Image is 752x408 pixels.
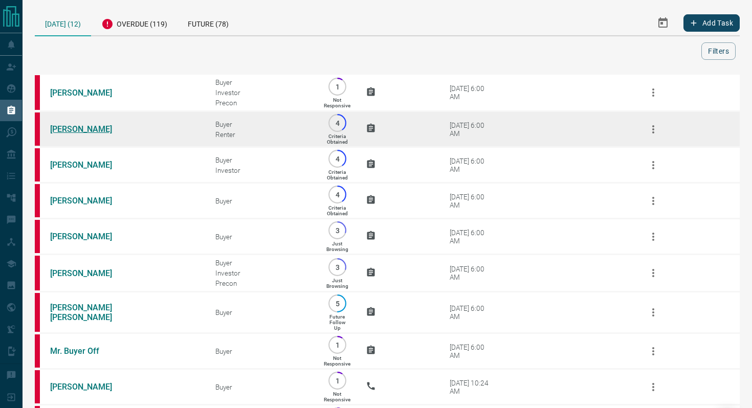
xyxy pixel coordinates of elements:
div: [DATE] 6:00 AM [450,157,493,173]
div: Overdue (119) [91,10,178,35]
a: [PERSON_NAME] [50,232,127,241]
a: [PERSON_NAME] [50,382,127,392]
div: Precon [215,99,308,107]
p: 3 [334,263,341,271]
p: 4 [334,191,341,198]
div: property.ca [35,370,40,403]
p: 5 [334,300,341,307]
p: 1 [334,83,341,90]
div: property.ca [35,184,40,217]
button: Select Date Range [651,11,675,35]
p: 1 [334,377,341,384]
p: Criteria Obtained [327,205,348,216]
a: Mr. Buyer Off [50,346,127,356]
p: Criteria Obtained [327,169,348,180]
div: Buyer [215,259,308,267]
div: Buyer [215,78,308,86]
p: Not Responsive [324,391,350,402]
div: Buyer [215,308,308,316]
div: property.ca [35,220,40,253]
a: [PERSON_NAME] [50,124,127,134]
div: [DATE] 6:00 AM [450,265,493,281]
div: [DATE] 6:00 AM [450,343,493,359]
p: 1 [334,341,341,349]
div: property.ca [35,256,40,290]
a: [PERSON_NAME] [50,160,127,170]
p: 4 [334,119,341,127]
div: Buyer [215,120,308,128]
div: property.ca [35,112,40,146]
div: Buyer [215,233,308,241]
p: 4 [334,155,341,163]
p: Not Responsive [324,355,350,367]
div: Precon [215,279,308,287]
button: Filters [701,42,736,60]
div: Investor [215,269,308,277]
div: [DATE] 6:00 AM [450,304,493,321]
div: Buyer [215,347,308,355]
div: [DATE] 6:00 AM [450,121,493,138]
div: Future (78) [178,10,239,35]
div: [DATE] 6:00 AM [450,193,493,209]
button: Add Task [683,14,740,32]
a: [PERSON_NAME] [50,268,127,278]
div: Renter [215,130,308,139]
p: Not Responsive [324,97,350,108]
p: Just Browsing [326,241,348,252]
div: [DATE] (12) [35,10,91,36]
div: property.ca [35,75,40,110]
p: Criteria Obtained [327,133,348,145]
div: Buyer [215,383,308,391]
p: 3 [334,226,341,234]
div: Investor [215,166,308,174]
div: Investor [215,88,308,97]
div: [DATE] 10:24 AM [450,379,493,395]
div: [DATE] 6:00 AM [450,84,493,101]
div: property.ca [35,293,40,332]
a: [PERSON_NAME] [50,88,127,98]
div: Buyer [215,197,308,205]
div: property.ca [35,334,40,368]
div: property.ca [35,148,40,182]
p: Future Follow Up [329,314,345,331]
a: [PERSON_NAME] [PERSON_NAME] [50,303,127,322]
div: Buyer [215,156,308,164]
p: Just Browsing [326,278,348,289]
a: [PERSON_NAME] [50,196,127,206]
div: [DATE] 6:00 AM [450,229,493,245]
